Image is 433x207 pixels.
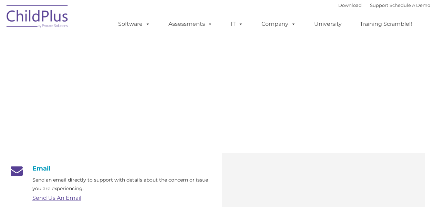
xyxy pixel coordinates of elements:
[111,17,157,31] a: Software
[32,176,212,193] p: Send an email directly to support with details about the concern or issue you are experiencing.
[224,17,250,31] a: IT
[8,165,212,172] h4: Email
[338,2,430,8] font: |
[307,17,349,31] a: University
[162,17,219,31] a: Assessments
[338,2,362,8] a: Download
[3,0,72,35] img: ChildPlus by Procare Solutions
[370,2,388,8] a: Support
[32,195,81,201] a: Send Us An Email
[390,2,430,8] a: Schedule A Demo
[353,17,419,31] a: Training Scramble!!
[255,17,303,31] a: Company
